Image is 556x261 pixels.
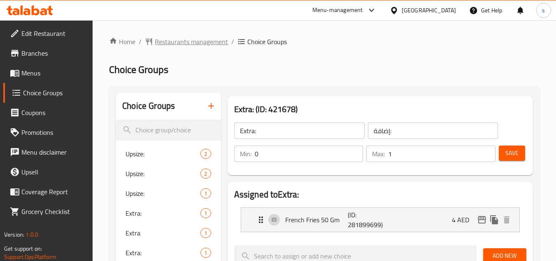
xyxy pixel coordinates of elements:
[488,214,500,226] button: duplicate
[109,37,135,47] a: Home
[490,251,520,261] span: Add New
[116,183,221,203] div: Upsize:1
[3,182,93,202] a: Coverage Report
[3,83,93,103] a: Choice Groups
[500,214,513,226] button: delete
[201,190,210,198] span: 1
[126,248,200,258] span: Extra:
[372,149,385,159] p: Max:
[476,214,488,226] button: edit
[21,108,86,118] span: Coupons
[234,188,526,201] h2: Assigned to Extra:
[3,43,93,63] a: Branches
[312,5,363,15] div: Menu-management
[21,28,86,38] span: Edit Restaurant
[3,202,93,221] a: Grocery Checklist
[200,208,211,218] div: Choices
[109,37,540,47] nav: breadcrumb
[145,37,228,47] a: Restaurants management
[201,249,210,257] span: 1
[126,149,200,159] span: Upsize:
[200,248,211,258] div: Choices
[3,63,93,83] a: Menus
[285,215,348,225] p: French Fries 50 Gm
[452,215,476,225] p: 4 AED
[116,144,221,164] div: Upsize:2
[201,209,210,217] span: 1
[122,100,175,112] h2: Choice Groups
[234,103,526,116] h3: Extra: (ID: 421678)
[116,223,221,243] div: Extra1
[201,150,210,158] span: 2
[126,169,200,179] span: Upsize:
[21,167,86,177] span: Upsell
[126,208,200,218] span: Extra:
[200,149,211,159] div: Choices
[116,164,221,183] div: Upsize:2
[247,37,287,47] span: Choice Groups
[21,48,86,58] span: Branches
[126,228,200,238] span: Extra
[231,37,234,47] li: /
[240,149,251,159] p: Min:
[26,229,38,240] span: 1.0.0
[3,122,93,142] a: Promotions
[3,24,93,43] a: Edit Restaurant
[116,203,221,223] div: Extra:1
[109,60,168,79] span: Choice Groups
[23,88,86,98] span: Choice Groups
[3,103,93,122] a: Coupons
[201,229,210,237] span: 1
[4,229,24,240] span: Version:
[402,6,456,15] div: [GEOGRAPHIC_DATA]
[505,148,519,158] span: Save
[21,187,86,197] span: Coverage Report
[200,169,211,179] div: Choices
[3,142,93,162] a: Menu disclaimer
[499,146,525,161] button: Save
[155,37,228,47] span: Restaurants management
[21,207,86,216] span: Grocery Checklist
[21,147,86,157] span: Menu disclaimer
[200,228,211,238] div: Choices
[234,204,526,235] li: Expand
[542,6,545,15] span: s
[348,210,390,230] p: (ID: 281899699)
[116,120,221,141] input: search
[4,243,42,254] span: Get support on:
[126,188,200,198] span: Upsize:
[21,127,86,137] span: Promotions
[139,37,142,47] li: /
[201,170,210,178] span: 2
[241,208,519,232] div: Expand
[21,68,86,78] span: Menus
[3,162,93,182] a: Upsell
